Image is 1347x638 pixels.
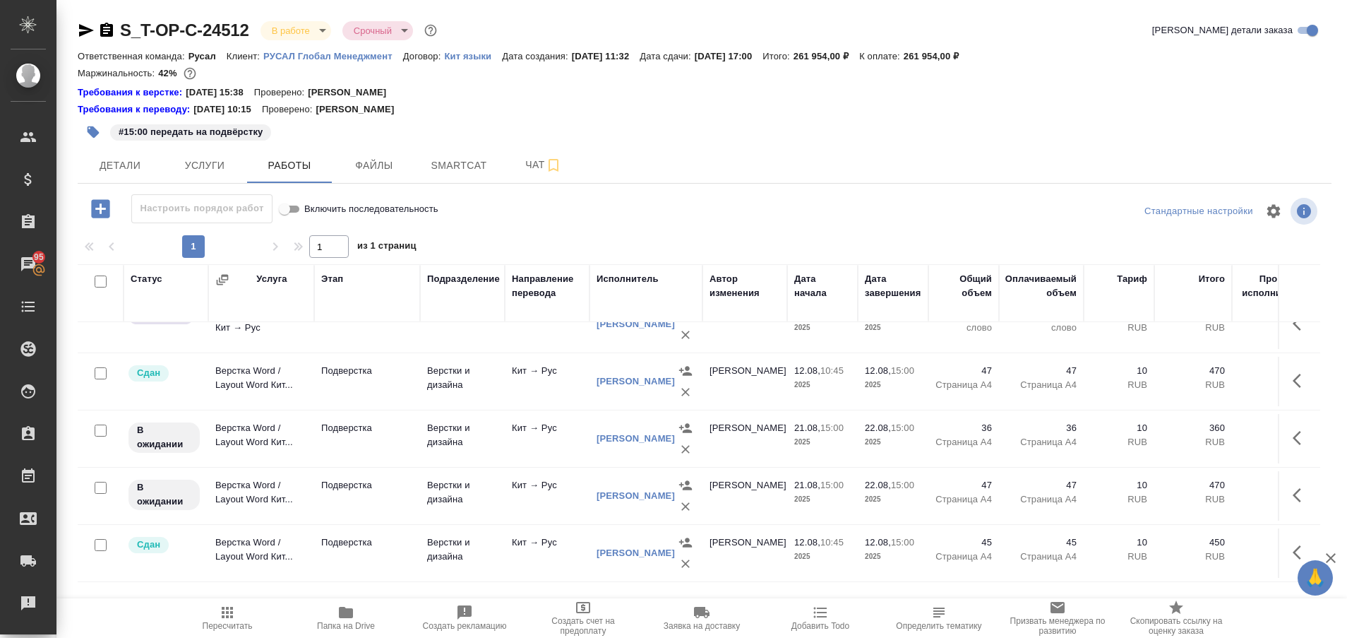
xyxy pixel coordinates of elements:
[702,300,787,349] td: [PERSON_NAME]
[1091,435,1147,449] p: RUB
[794,435,851,449] p: 2025
[1284,364,1318,398] button: Здесь прячутся важные кнопки
[78,117,109,148] button: Добавить тэг
[820,480,844,490] p: 15:00
[1006,364,1077,378] p: 47
[1161,478,1225,492] p: 470
[1007,616,1108,636] span: Призвать менеджера по развитию
[321,536,413,550] p: Подверстка
[131,272,162,286] div: Статус
[256,272,287,286] div: Услуга
[675,382,696,403] button: Удалить
[1091,364,1147,378] p: 10
[1006,492,1077,507] p: Страница А4
[188,51,227,61] p: Русал
[256,157,323,175] span: Работы
[891,480,914,490] p: 15:00
[675,439,696,460] button: Удалить
[675,418,696,439] button: Назначить
[1091,421,1147,435] p: 10
[304,202,438,216] span: Включить последовательность
[127,536,201,555] div: Менеджер проверил работу исполнителя, передает ее на следующий этап
[1006,378,1077,392] p: Страница А4
[268,25,314,37] button: В работе
[1284,478,1318,512] button: Здесь прячутся важные кнопки
[215,273,229,287] button: Сгруппировать
[1091,378,1147,392] p: RUB
[78,85,186,100] div: Нажми, чтобы открыть папку с инструкцией
[505,471,589,521] td: Кит → Рус
[1006,435,1077,449] p: Страница А4
[502,51,571,61] p: Дата создания:
[1091,492,1147,507] p: RUB
[935,492,992,507] p: Страница А4
[340,157,408,175] span: Файлы
[208,471,314,521] td: Верстка Word / Layout Word Кит...
[762,51,793,61] p: Итого:
[1161,321,1225,335] p: RUB
[865,480,891,490] p: 22.08,
[1284,536,1318,569] button: Здесь прячутся важные кнопки
[935,378,992,392] p: Страница А4
[127,421,201,454] div: Исполнитель назначен, приступать к работе пока рано
[794,423,820,433] p: 21.08,
[1298,560,1333,596] button: 🙏
[78,102,193,117] a: Требования к переводу:
[127,478,201,512] div: Исполнитель назначен, приступать к работе пока рано
[119,125,263,139] p: #15:00 передать на подвёрстку
[505,528,589,578] td: Кит → Рус
[1161,435,1225,449] p: RUB
[444,49,502,61] a: Кит языки
[1284,421,1318,455] button: Здесь прячутся важные кнопки
[1161,550,1225,564] p: RUB
[1199,272,1225,286] div: Итого
[794,480,820,490] p: 21.08,
[820,423,844,433] p: 15:00
[158,68,180,78] p: 42%
[1161,364,1225,378] p: 470
[81,194,120,223] button: Добавить работу
[308,85,397,100] p: [PERSON_NAME]
[1006,421,1077,435] p: 36
[1006,550,1077,564] p: Страница А4
[181,64,199,83] button: 126470.80 RUB;
[505,414,589,463] td: Кит → Рус
[321,421,413,435] p: Подверстка
[78,85,186,100] a: Требования к верстке:
[675,360,696,382] button: Назначить
[25,250,52,264] span: 95
[640,51,694,61] p: Дата сдачи:
[208,300,314,349] td: Перевод срочный Кит → Рус
[78,102,193,117] div: Нажми, чтобы открыть папку с инструкцией
[865,272,921,300] div: Дата завершения
[1125,616,1227,636] span: Скопировать ссылку на оценку заказа
[935,435,992,449] p: Страница А4
[505,300,589,349] td: Кит → Рус
[572,51,640,61] p: [DATE] 11:32
[1091,478,1147,492] p: 10
[794,537,820,548] p: 12.08,
[186,85,254,100] p: [DATE] 15:38
[702,357,787,406] td: [PERSON_NAME]
[1284,307,1318,341] button: Здесь прячутся важные кнопки
[794,378,851,392] p: 2025
[510,156,577,174] span: Чат
[262,102,316,117] p: Проверено:
[935,272,992,300] div: Общий объем
[120,20,249,40] a: S_T-OP-C-24512
[208,528,314,578] td: Верстка Word / Layout Word Кит...
[904,51,969,61] p: 261 954,00 ₽
[109,125,273,137] span: 15:00 передать на подвёрстку
[137,366,160,380] p: Сдан
[865,321,921,335] p: 2025
[1006,321,1077,335] p: слово
[78,51,188,61] p: Ответственная команда:
[935,364,992,378] p: 47
[321,478,413,492] p: Подверстка
[702,528,787,578] td: [PERSON_NAME]
[1303,563,1327,593] span: 🙏
[86,157,154,175] span: Детали
[880,598,998,638] button: Чтобы определение сработало, загрузи исходные файлы на странице "файлы" и привяжи проект в SmartCat
[794,51,859,61] p: 261 954,00 ₽
[891,365,914,376] p: 15:00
